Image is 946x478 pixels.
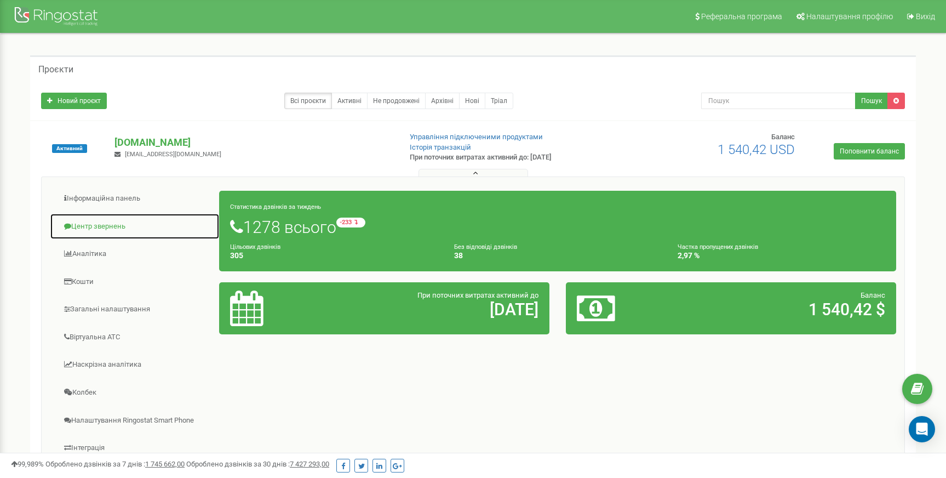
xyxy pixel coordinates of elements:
a: Аналiтика [50,241,220,268]
a: Налаштування Ringostat Smart Phone [50,407,220,434]
span: Вихід [916,12,935,21]
h5: Проєкти [38,65,73,75]
div: Open Intercom Messenger [909,416,935,442]
a: Кошти [50,269,220,295]
u: 7 427 293,00 [290,460,329,468]
span: Налаштування профілю [806,12,893,21]
p: [DOMAIN_NAME] [114,135,392,150]
a: Активні [331,93,368,109]
a: Поповнити баланс [834,143,905,160]
a: Управління підключеними продуктами [410,133,543,141]
a: Центр звернень [50,213,220,240]
h2: [DATE] [339,300,538,318]
h4: 305 [230,252,438,260]
small: Статистика дзвінків за тиждень [230,203,321,210]
p: При поточних витратах активний до: [DATE] [410,152,614,163]
a: Наскрізна аналітика [50,351,220,378]
span: Активний [52,144,87,153]
small: -233 [336,218,365,227]
a: Інтеграція [50,435,220,462]
span: [EMAIL_ADDRESS][DOMAIN_NAME] [125,151,221,158]
a: Архівні [425,93,460,109]
span: 1 540,42 USD [718,142,795,157]
a: Тріал [485,93,513,109]
span: Реферальна програма [701,12,782,21]
button: Пошук [855,93,888,109]
h2: 1 540,42 $ [685,300,885,318]
span: Оброблено дзвінків за 7 днів : [45,460,185,468]
a: Віртуальна АТС [50,324,220,351]
a: Інформаційна панель [50,185,220,212]
h4: 38 [454,252,662,260]
span: При поточних витратах активний до [417,291,538,299]
a: Історія транзакцій [410,143,471,151]
a: Загальні налаштування [50,296,220,323]
a: Новий проєкт [41,93,107,109]
a: Нові [459,93,485,109]
span: Баланс [771,133,795,141]
h1: 1278 всього [230,218,885,236]
small: Цільових дзвінків [230,243,280,251]
input: Пошук [701,93,856,109]
span: Оброблено дзвінків за 30 днів : [186,460,329,468]
small: Частка пропущених дзвінків [678,243,758,251]
h4: 2,97 % [678,252,885,260]
span: 99,989% [11,460,44,468]
a: Всі проєкти [284,93,332,109]
small: Без відповіді дзвінків [454,243,517,251]
a: Колбек [50,379,220,406]
a: Не продовжені [367,93,426,109]
u: 1 745 662,00 [145,460,185,468]
span: Баланс [861,291,885,299]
